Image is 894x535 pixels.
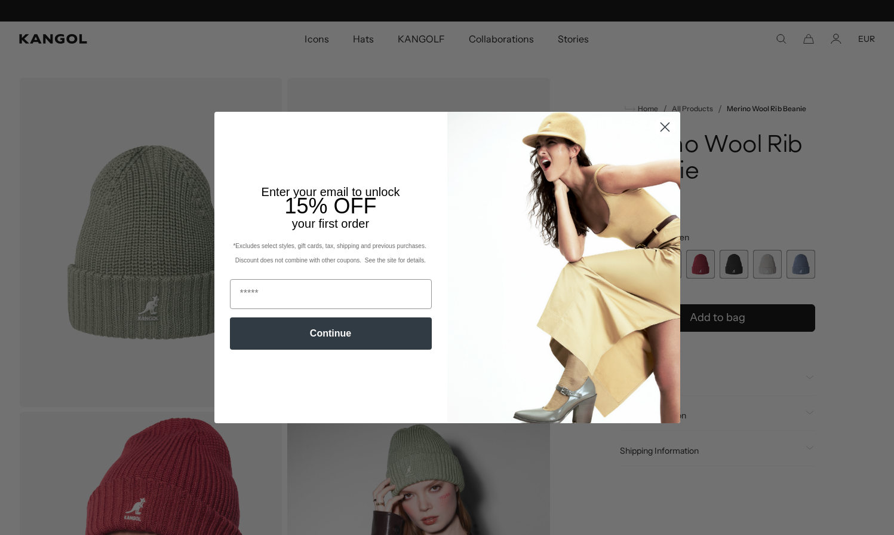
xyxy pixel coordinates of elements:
button: Continue [230,317,432,350]
span: your first order [292,217,369,230]
input: Email [230,279,432,309]
button: Close dialog [655,117,675,137]
span: Enter your email to unlock [262,185,400,198]
span: 15% OFF [284,194,376,218]
span: *Excludes select styles, gift cards, tax, shipping and previous purchases. Discount does not comb... [233,243,428,264]
img: 93be19ad-e773-4382-80b9-c9d740c9197f.jpeg [447,112,680,423]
